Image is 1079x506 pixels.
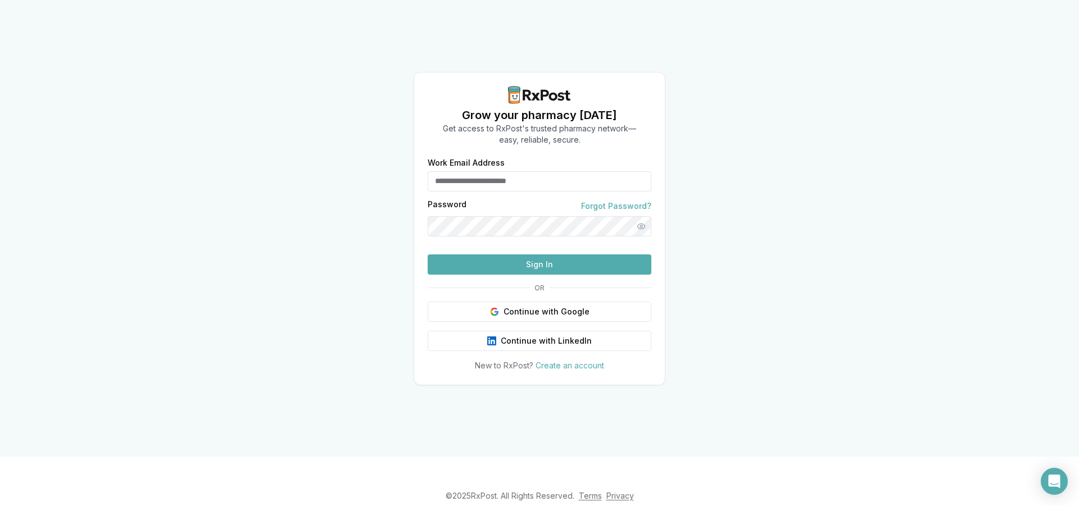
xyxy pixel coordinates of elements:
[490,307,499,316] img: Google
[428,331,651,351] button: Continue with LinkedIn
[443,107,636,123] h1: Grow your pharmacy [DATE]
[443,123,636,145] p: Get access to RxPost's trusted pharmacy network— easy, reliable, secure.
[530,284,549,293] span: OR
[504,86,575,104] img: RxPost Logo
[1041,468,1068,495] div: Open Intercom Messenger
[581,200,651,212] a: Forgot Password?
[487,336,496,345] img: LinkedIn
[631,216,651,236] button: Show password
[428,200,466,212] label: Password
[428,302,651,322] button: Continue with Google
[428,254,651,275] button: Sign In
[579,491,602,500] a: Terms
[428,159,651,167] label: Work Email Address
[536,361,604,370] a: Create an account
[606,491,634,500] a: Privacy
[475,361,533,370] span: New to RxPost?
